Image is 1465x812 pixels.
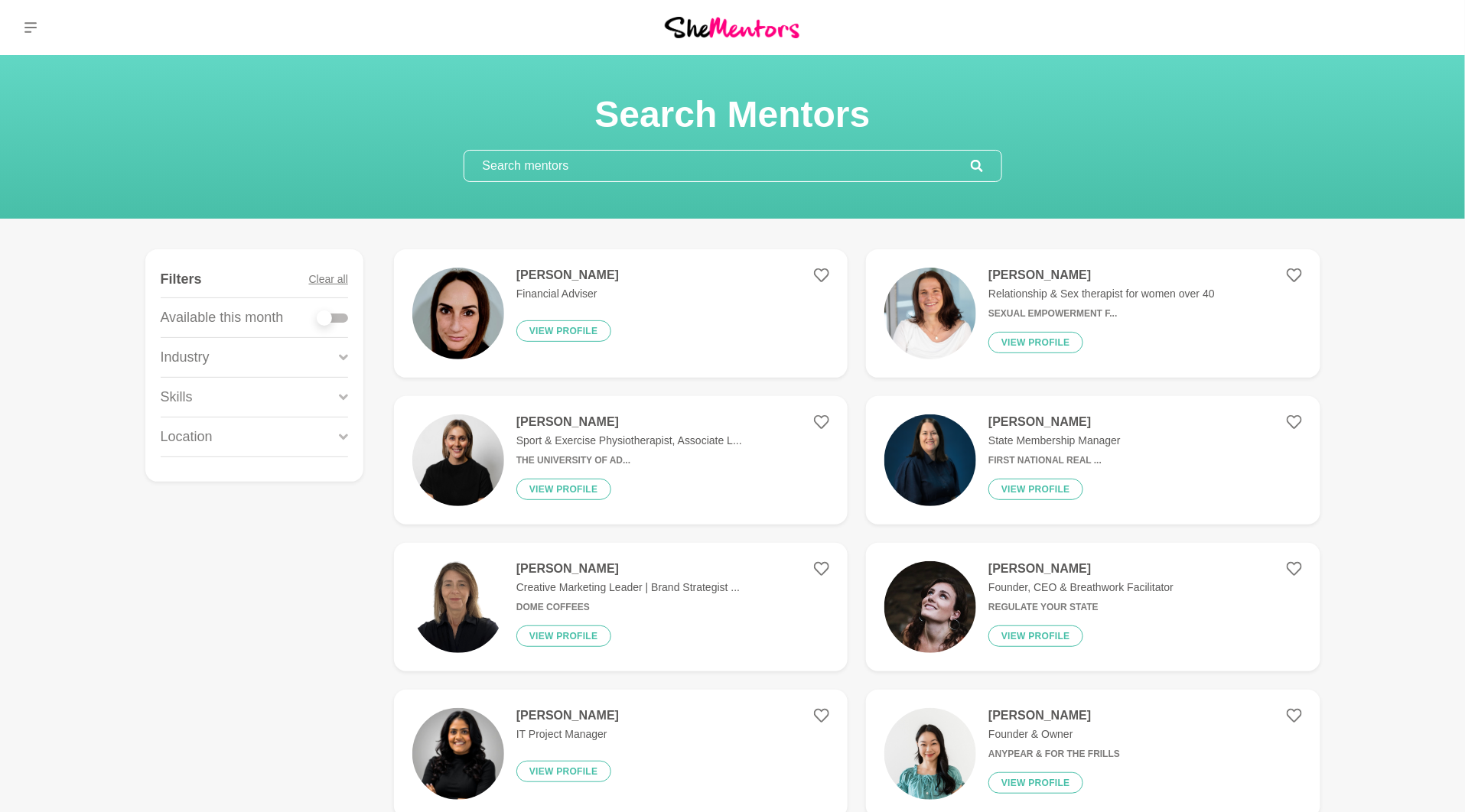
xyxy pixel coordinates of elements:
[516,268,619,283] h4: [PERSON_NAME]
[516,761,611,782] button: View profile
[884,561,976,653] img: 8185ea49deb297eade9a2e5250249276829a47cd-920x897.jpg
[516,708,619,723] h4: [PERSON_NAME]
[988,602,1174,613] h6: Regulate Your State
[1410,9,1447,46] img: Ali Adey
[988,286,1215,302] p: Relationship & Sex therapist for women over 40
[516,561,740,577] h4: [PERSON_NAME]
[988,268,1215,283] h4: [PERSON_NAME]
[988,708,1120,723] h4: [PERSON_NAME]
[161,307,284,328] p: Available this month
[866,543,1320,671] a: [PERSON_NAME]Founder, CEO & Breathwork FacilitatorRegulate Your StateView profile
[516,414,742,430] h4: [PERSON_NAME]
[516,455,742,466] h6: The University of Ad...
[394,249,848,378] a: [PERSON_NAME]Financial AdviserView profile
[988,414,1121,430] h4: [PERSON_NAME]
[516,479,611,500] button: View profile
[516,726,619,742] p: IT Project Manager
[516,433,742,449] p: Sport & Exercise Physiotherapist, Associate L...
[884,708,976,800] img: cd6701a6e23a289710e5cd97f2d30aa7cefffd58-2965x2965.jpg
[988,772,1083,794] button: View profile
[412,708,504,800] img: 01aee5e50c87abfaa70c3c448cb39ff495e02bc9-1024x1024.jpg
[988,749,1120,760] h6: Anypear & For The Frills
[988,479,1083,500] button: View profile
[665,17,799,37] img: She Mentors Logo
[464,151,971,181] input: Search mentors
[161,387,193,408] p: Skills
[988,561,1174,577] h4: [PERSON_NAME]
[412,561,504,653] img: 675efa3b2e966e5c68b6c0b6a55f808c2d9d66a7-1333x2000.png
[988,433,1121,449] p: State Membership Manager
[988,580,1174,596] p: Founder, CEO & Breathwork Facilitator
[988,455,1121,466] h6: First National Real ...
[988,332,1083,353] button: View profile
[161,427,213,447] p: Location
[516,602,740,613] h6: Dome Coffees
[988,625,1083,647] button: View profile
[516,625,611,647] button: View profile
[516,320,611,342] button: View profile
[412,414,504,506] img: 523c368aa158c4209afe732df04685bb05a795a5-1125x1128.jpg
[161,271,202,288] h4: Filters
[866,396,1320,525] a: [PERSON_NAME]State Membership ManagerFirst National Real ...View profile
[309,261,348,297] button: Clear all
[884,268,976,359] img: d6e4e6fb47c6b0833f5b2b80120bcf2f287bc3aa-2570x2447.jpg
[866,249,1320,378] a: [PERSON_NAME]Relationship & Sex therapist for women over 40Sexual Empowerment f...View profile
[516,580,740,596] p: Creative Marketing Leader | Brand Strategist ...
[394,543,848,671] a: [PERSON_NAME]Creative Marketing Leader | Brand Strategist ...Dome CoffeesView profile
[394,396,848,525] a: [PERSON_NAME]Sport & Exercise Physiotherapist, Associate L...The University of Ad...View profile
[988,308,1215,320] h6: Sexual Empowerment f...
[464,92,1002,138] h1: Search Mentors
[516,286,619,302] p: Financial Adviser
[161,347,210,368] p: Industry
[412,268,504,359] img: 2462cd17f0db61ae0eaf7f297afa55aeb6b07152-1255x1348.jpg
[988,726,1120,742] p: Founder & Owner
[884,414,976,506] img: 069e74e823061df2a8545ae409222f10bd8cae5f-900x600.png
